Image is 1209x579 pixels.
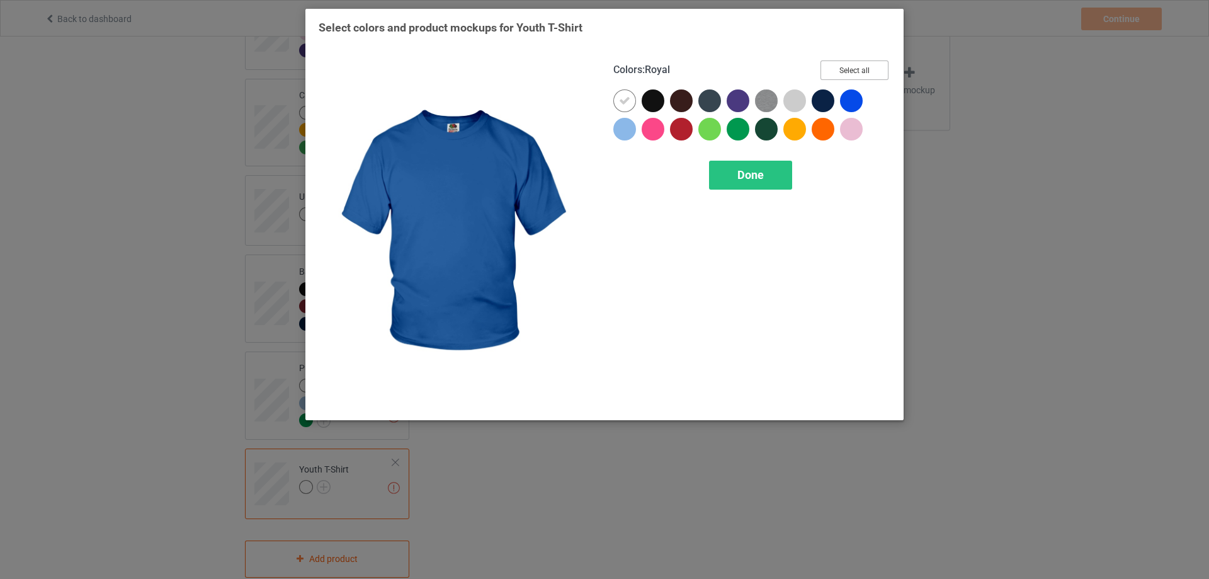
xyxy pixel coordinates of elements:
[820,60,888,80] button: Select all
[737,168,764,181] span: Done
[645,64,670,76] span: Royal
[613,64,642,76] span: Colors
[755,89,778,112] img: heather_texture.png
[613,64,670,77] h4: :
[319,21,582,34] span: Select colors and product mockups for Youth T-Shirt
[319,60,596,407] img: regular.jpg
